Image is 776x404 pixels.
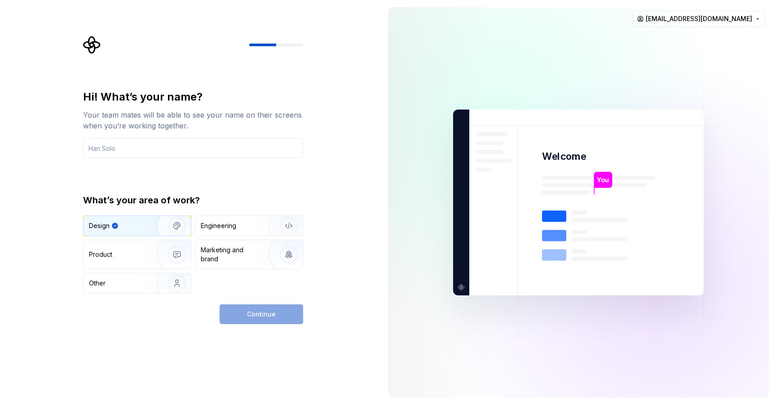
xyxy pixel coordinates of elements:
input: Han Solo [83,138,303,158]
div: Engineering [201,221,236,230]
div: Other [89,279,106,288]
span: [EMAIL_ADDRESS][DOMAIN_NAME] [646,14,752,23]
div: Your team mates will be able to see your name on their screens when you’re working together. [83,110,303,131]
div: What’s your area of work? [83,194,303,206]
p: Welcome [542,150,586,163]
div: Marketing and brand [201,246,261,263]
p: You [597,175,609,185]
button: [EMAIL_ADDRESS][DOMAIN_NAME] [633,11,765,27]
svg: Supernova Logo [83,36,101,54]
div: Hi! What’s your name? [83,90,303,104]
div: Design [89,221,110,230]
div: Product [89,250,112,259]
